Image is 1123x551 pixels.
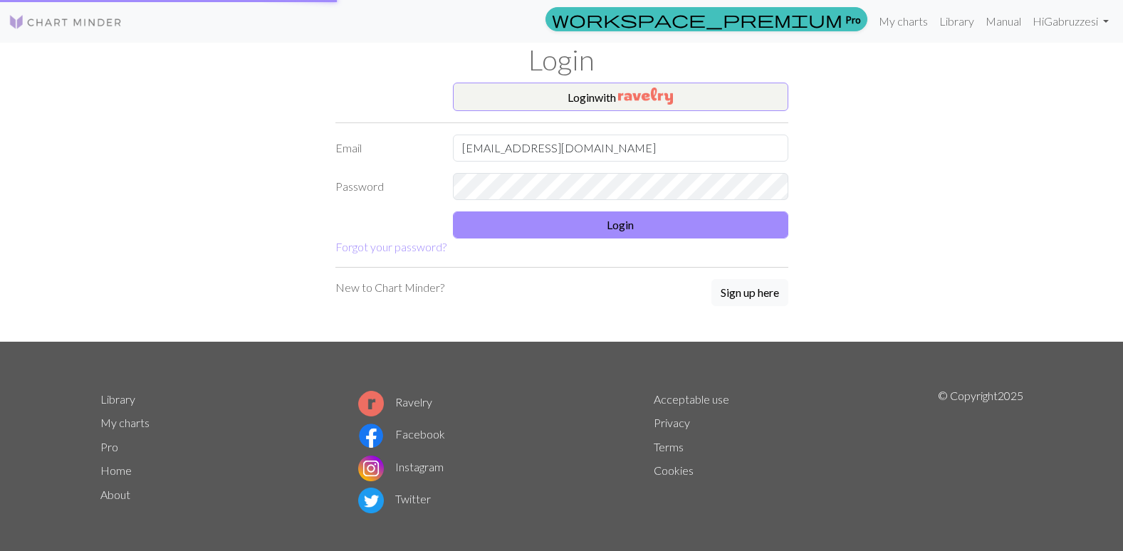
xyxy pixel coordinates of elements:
[938,387,1023,517] p: © Copyright 2025
[545,7,867,31] a: Pro
[453,211,788,238] button: Login
[1027,7,1114,36] a: HiGabruzzesi
[358,460,444,473] a: Instagram
[654,392,729,406] a: Acceptable use
[654,440,684,453] a: Terms
[654,416,690,429] a: Privacy
[327,135,444,162] label: Email
[618,88,673,105] img: Ravelry
[358,423,384,448] img: Facebook logo
[358,456,384,481] img: Instagram logo
[980,7,1027,36] a: Manual
[711,279,788,308] a: Sign up here
[100,488,130,501] a: About
[100,392,135,406] a: Library
[335,240,446,253] a: Forgot your password?
[100,463,132,477] a: Home
[358,391,384,416] img: Ravelry logo
[327,173,444,200] label: Password
[358,427,445,441] a: Facebook
[100,440,118,453] a: Pro
[358,488,384,513] img: Twitter logo
[9,14,122,31] img: Logo
[552,9,842,29] span: workspace_premium
[654,463,694,477] a: Cookies
[358,492,431,505] a: Twitter
[711,279,788,306] button: Sign up here
[358,395,432,409] a: Ravelry
[92,43,1032,77] h1: Login
[1063,494,1109,537] iframe: chat widget
[453,83,788,111] button: Loginwith
[100,416,150,429] a: My charts
[335,279,444,296] p: New to Chart Minder?
[934,7,980,36] a: Library
[873,7,934,36] a: My charts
